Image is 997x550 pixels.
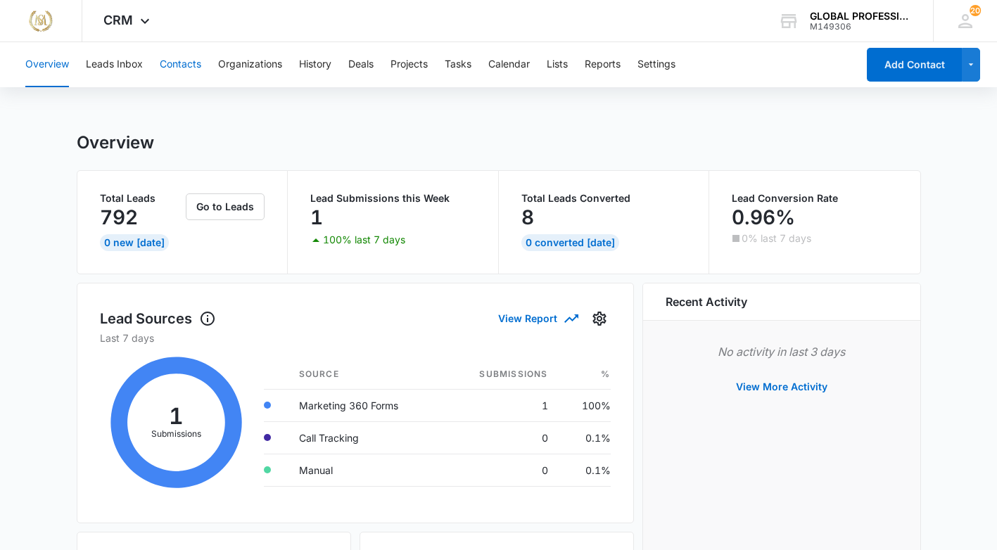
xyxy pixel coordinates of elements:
td: Marketing 360 Forms [288,389,443,421]
button: Organizations [218,42,282,87]
p: Lead Conversion Rate [732,193,898,203]
p: Lead Submissions this Week [310,193,476,203]
button: Contacts [160,42,201,87]
span: 20 [970,5,981,16]
p: 100% last 7 days [323,235,405,245]
button: Reports [585,42,621,87]
p: 792 [100,206,138,229]
p: Total Leads [100,193,184,203]
p: 1 [310,206,323,229]
th: % [559,359,611,390]
div: 0 New [DATE] [100,234,169,251]
button: View More Activity [722,370,842,404]
th: Submissions [443,359,559,390]
h6: Recent Activity [666,293,747,310]
td: 0 [443,454,559,486]
p: No activity in last 3 days [666,343,898,360]
p: 8 [521,206,534,229]
div: 0 Converted [DATE] [521,234,619,251]
button: Go to Leads [186,193,265,220]
button: Calendar [488,42,530,87]
button: Settings [588,307,611,330]
td: Call Tracking [288,421,443,454]
p: 0.96% [732,206,795,229]
img: Manuel Sierra Does Marketing [28,8,53,34]
button: View Report [498,306,577,331]
button: Settings [637,42,675,87]
button: History [299,42,331,87]
button: Deals [348,42,374,87]
td: 1 [443,389,559,421]
td: Manual [288,454,443,486]
p: Total Leads Converted [521,193,687,203]
button: Add Contact [867,48,962,82]
h1: Overview [77,132,154,153]
td: 0.1% [559,454,611,486]
div: account name [810,11,913,22]
button: Projects [390,42,428,87]
p: Last 7 days [100,331,611,345]
button: Lists [547,42,568,87]
a: Go to Leads [186,200,265,212]
td: 0.1% [559,421,611,454]
div: notifications count [970,5,981,16]
span: CRM [103,13,133,27]
div: account id [810,22,913,32]
p: 0% last 7 days [742,234,811,243]
h1: Lead Sources [100,308,216,329]
th: Source [288,359,443,390]
button: Tasks [445,42,471,87]
button: Overview [25,42,69,87]
button: Leads Inbox [86,42,143,87]
td: 100% [559,389,611,421]
td: 0 [443,421,559,454]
